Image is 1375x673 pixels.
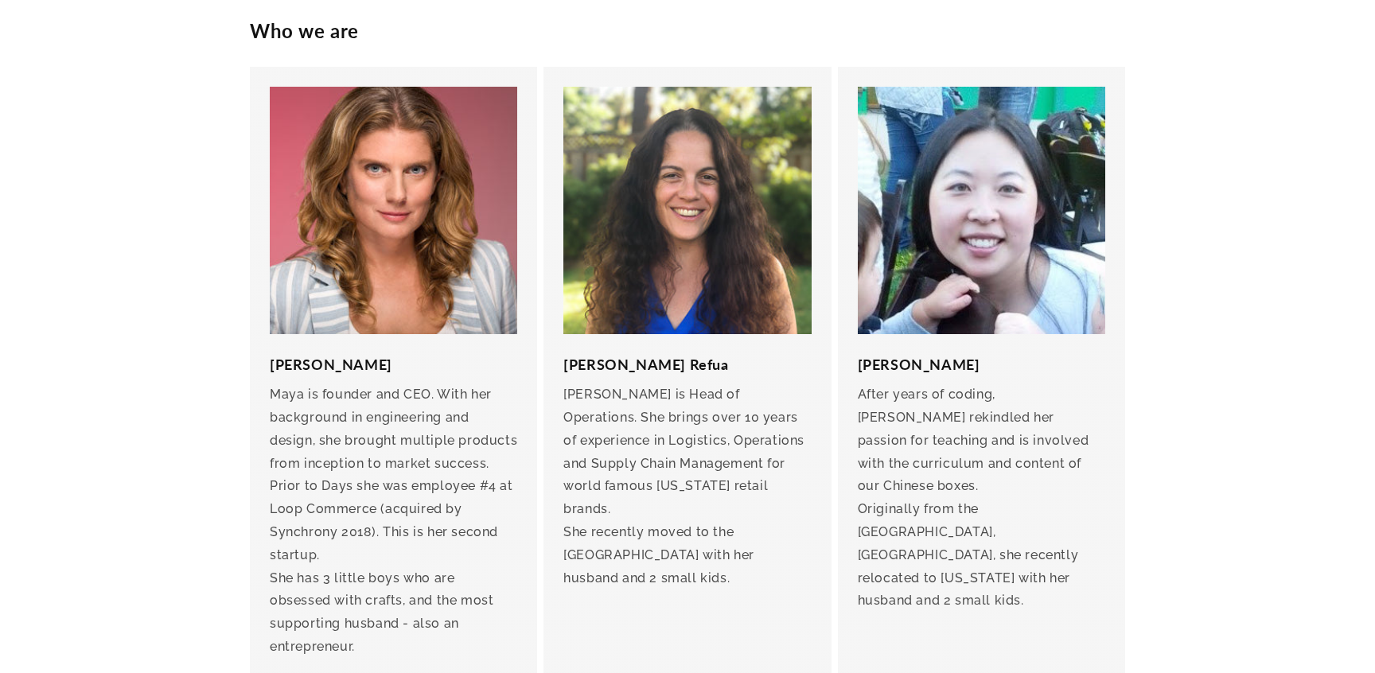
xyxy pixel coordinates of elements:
p: Maya is founder and CEO. With her background in engineering and design, she brought multiple prod... [270,383,517,566]
p: She has 3 little boys who are obsessed with crafts, and the most supporting husband - also an ent... [270,567,517,659]
h3: [PERSON_NAME] [270,354,517,375]
img: Moran Refua [563,87,811,334]
p: She recently moved to the [GEOGRAPHIC_DATA] with her husband and 2 small kids. [563,521,811,589]
p: After years of coding, [PERSON_NAME] rekindled her passion for teaching and is involved with the ... [858,383,1105,498]
img: Maya Lotan [270,87,517,334]
img: Nancy Chen [858,87,1105,334]
p: [PERSON_NAME] is Head of Operations. She brings over 10 years of experience in Logistics, Operati... [563,383,811,521]
h2: Who we are [250,18,359,43]
h3: [PERSON_NAME] [858,354,1105,375]
p: Originally from the [GEOGRAPHIC_DATA], [GEOGRAPHIC_DATA], she recently relocated to [US_STATE] wi... [858,498,1105,613]
h3: [PERSON_NAME] Refua [563,354,811,375]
